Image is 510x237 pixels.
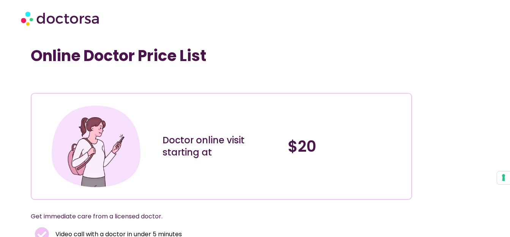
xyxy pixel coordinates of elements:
[31,47,412,65] h1: Online Doctor Price List
[288,137,406,155] h4: $20
[31,211,394,222] p: Get immediate care from a licensed doctor.
[49,99,143,193] img: Illustration depicting a young woman in a casual outfit, engaged with her smartphone. She has a p...
[163,134,280,159] div: Doctor online visit starting at
[35,76,148,85] iframe: Customer reviews powered by Trustpilot
[497,171,510,184] button: Your consent preferences for tracking technologies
